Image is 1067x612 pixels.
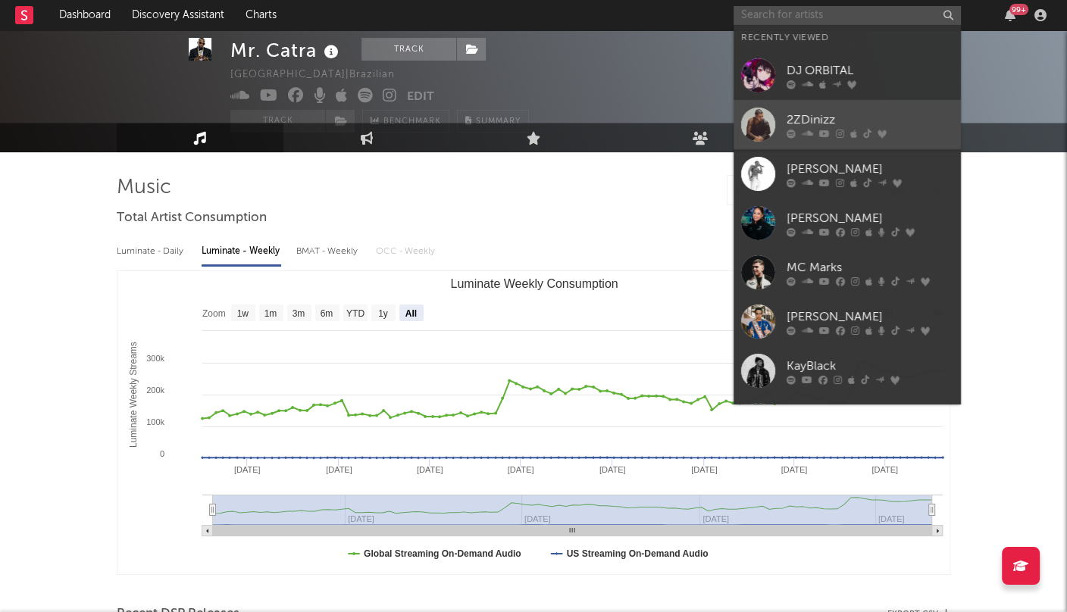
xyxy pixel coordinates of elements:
text: [DATE] [234,465,261,474]
a: KayBlack [734,346,961,395]
text: [DATE] [326,465,352,474]
text: 100k [146,417,164,426]
div: [PERSON_NAME] [787,161,953,179]
button: Track [361,38,456,61]
input: Search by song name or URL [727,185,887,197]
div: 99 + [1009,4,1028,15]
div: Luminate - Daily [117,239,186,264]
a: [PERSON_NAME] [734,149,961,198]
button: Summary [457,110,529,133]
text: Zoom [202,308,226,319]
text: Luminate Weekly Streams [128,342,139,448]
text: 1y [378,308,388,319]
button: Edit [407,88,434,107]
div: Mr. Catra [230,38,343,63]
text: [DATE] [871,465,898,474]
div: 2ZDinizz [787,111,953,130]
text: 6m [321,308,333,319]
text: 1m [264,308,277,319]
text: [DATE] [691,465,718,474]
div: [GEOGRAPHIC_DATA] | Brazilian [230,66,412,84]
div: KayBlack [787,358,953,376]
button: Track [230,110,325,133]
a: [PERSON_NAME] [734,198,961,248]
div: Luminate - Weekly [202,239,281,264]
span: Total Artist Consumption [117,209,267,227]
text: [DATE] [508,465,534,474]
a: DJ ORBITAL [734,51,961,100]
text: 0 [160,449,164,458]
text: 1w [237,308,249,319]
a: Mc Jacaré [734,395,961,445]
text: 200k [146,386,164,395]
svg: Luminate Weekly Consumption [117,271,950,574]
input: Search for artists [734,6,961,25]
text: US Streaming On-Demand Audio [567,548,709,559]
text: 3m [293,308,305,319]
text: Luminate Weekly Consumption [450,277,618,290]
text: 300k [146,354,164,363]
text: [DATE] [781,465,807,474]
div: Recently Viewed [741,29,953,47]
div: BMAT - Weekly [296,239,361,264]
a: [PERSON_NAME] [734,297,961,346]
a: Benchmark [362,110,449,133]
a: 2ZDinizz [734,100,961,149]
text: All [405,308,417,319]
span: Summary [476,117,521,126]
text: YTD [346,308,365,319]
button: 99+ [1005,9,1015,21]
div: [PERSON_NAME] [787,308,953,326]
text: [DATE] [599,465,626,474]
span: Benchmark [383,113,441,131]
text: [DATE] [417,465,443,474]
div: DJ ORBITAL [787,62,953,80]
div: MC Marks [787,259,953,277]
text: Global Streaming On-Demand Audio [364,548,521,559]
div: [PERSON_NAME] [787,210,953,228]
a: MC Marks [734,248,961,297]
